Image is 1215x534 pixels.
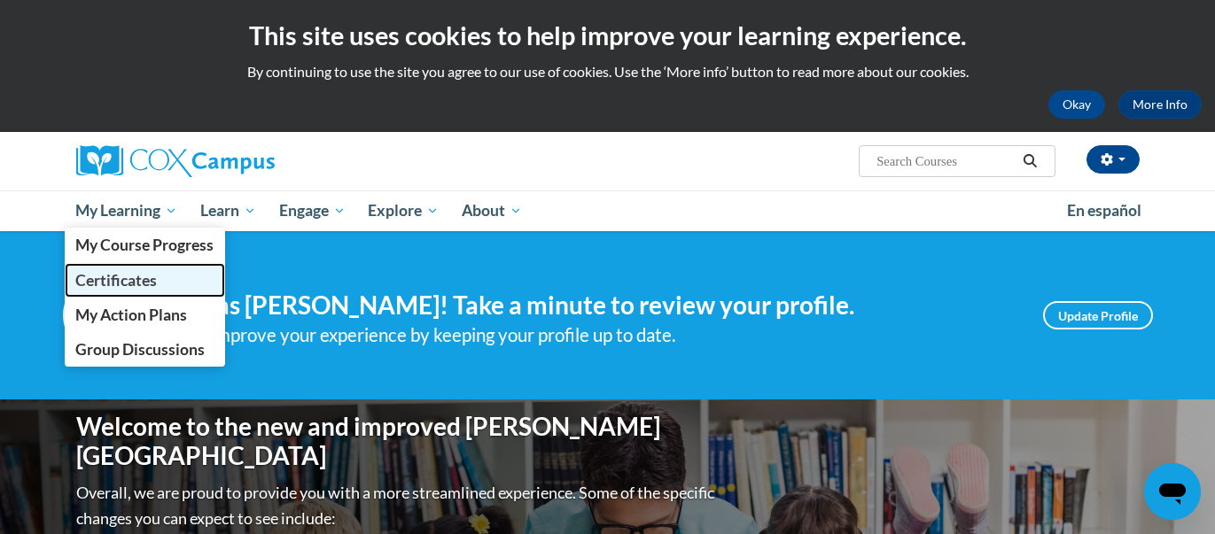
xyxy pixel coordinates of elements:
span: En español [1067,201,1141,220]
div: Main menu [50,190,1166,231]
a: My Course Progress [65,228,226,262]
p: Overall, we are proud to provide you with a more streamlined experience. Some of the specific cha... [76,480,719,531]
iframe: Button to launch messaging window [1144,463,1201,520]
a: My Learning [65,190,190,231]
img: Cox Campus [76,145,275,177]
a: Cox Campus [76,145,413,177]
button: Account Settings [1086,145,1140,174]
span: Group Discussions [75,340,205,359]
button: Okay [1048,90,1105,119]
div: Help improve your experience by keeping your profile up to date. [169,321,1016,350]
a: Explore [356,190,450,231]
span: Explore [368,200,439,221]
a: About [450,190,534,231]
a: Update Profile [1043,301,1153,329]
a: Learn [189,190,268,231]
h1: Welcome to the new and improved [PERSON_NAME][GEOGRAPHIC_DATA] [76,412,719,471]
a: En español [1055,192,1153,229]
span: Engage [279,200,346,221]
p: By continuing to use the site you agree to our use of cookies. Use the ‘More info’ button to read... [13,62,1202,81]
span: Learn [200,200,256,221]
input: Search Courses [875,151,1016,172]
a: More Info [1118,90,1202,119]
img: Profile Image [63,275,143,355]
h4: Hi Cas [PERSON_NAME]! Take a minute to review your profile. [169,290,1016,321]
span: My Action Plans [75,306,187,324]
a: Certificates [65,263,226,298]
button: Search [1016,151,1043,172]
span: About [462,200,522,221]
a: Engage [268,190,357,231]
span: Certificates [75,271,157,290]
span: My Learning [75,200,177,221]
a: My Action Plans [65,298,226,332]
span: My Course Progress [75,236,214,254]
h2: This site uses cookies to help improve your learning experience. [13,18,1202,53]
a: Group Discussions [65,332,226,367]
